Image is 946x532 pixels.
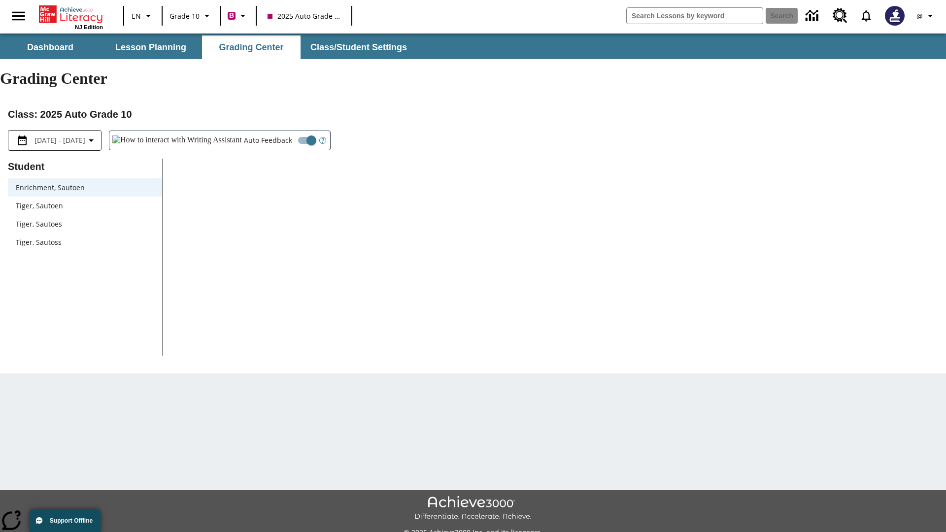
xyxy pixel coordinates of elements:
button: Select the date range menu item [12,134,97,146]
img: Avatar [885,6,905,26]
span: [DATE] - [DATE] [34,135,85,145]
div: Enrichment, Sautoen [8,178,162,197]
a: Resource Center, Will open in new tab [827,2,853,29]
svg: Collapse Date Range Filter [85,134,97,146]
button: Language: EN, Select a language [127,7,159,25]
input: search field [627,8,763,24]
h2: Class : 2025 Auto Grade 10 [8,106,938,122]
button: Dashboard [1,35,100,59]
img: Achieve3000 Differentiate Accelerate Achieve [414,496,532,521]
button: Lesson Planning [101,35,200,59]
span: Enrichment, Sautoen [16,182,154,193]
button: Open Help for Writing Assistant [315,131,330,150]
div: Tiger, Sautoen [8,197,162,215]
span: Tiger, Sautoen [16,200,154,211]
a: Home [39,4,103,24]
span: EN [132,11,141,21]
img: How to interact with Writing Assistant [112,135,242,145]
div: Tiger, Sautoss [8,233,162,251]
span: 2025 Auto Grade 10 [268,11,340,21]
span: Auto Feedback [244,135,292,145]
a: Data Center [800,2,827,30]
button: Select a new avatar [879,3,911,29]
span: Tiger, Sautoes [16,219,154,229]
a: Notifications [853,3,879,29]
span: B [229,9,234,22]
button: Class/Student Settings [303,35,415,59]
span: Tiger, Sautoss [16,237,154,247]
button: Profile/Settings [911,7,942,25]
p: Student [8,159,162,174]
span: Grade 10 [169,11,200,21]
button: Boost Class color is violet red. Change class color [224,7,253,25]
span: Support Offline [50,517,93,524]
div: Home [39,3,103,30]
button: Grading Center [202,35,301,59]
button: Grade: Grade 10, Select a grade [166,7,217,25]
span: NJ Edition [75,24,103,30]
button: Open side menu [4,1,33,31]
div: Tiger, Sautoes [8,215,162,233]
button: Support Offline [30,509,101,532]
span: @ [916,11,923,21]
